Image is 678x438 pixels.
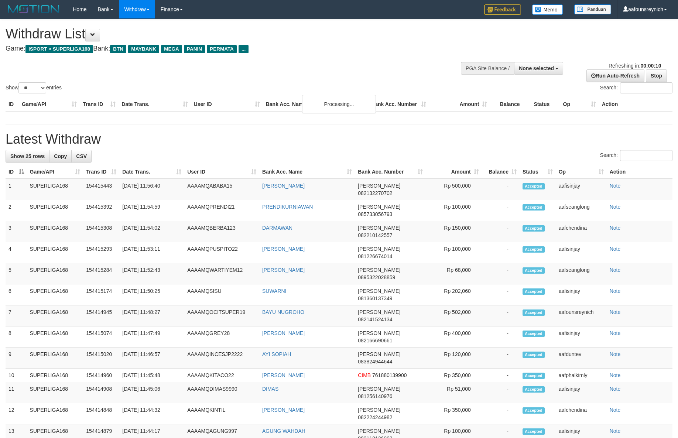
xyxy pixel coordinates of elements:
label: Show entries [6,82,62,93]
td: 154415174 [83,284,119,305]
span: Copy 082166690661 to clipboard [358,338,392,343]
span: Accepted [523,246,545,253]
td: 154415443 [83,179,119,200]
span: MAYBANK [128,45,159,53]
th: Action [599,97,672,111]
span: Copy 081360137349 to clipboard [358,295,392,301]
td: aafseanglong [556,200,607,221]
a: AYI SOPIAH [262,351,291,357]
td: AAAAMQABABA15 [184,179,259,200]
td: Rp 150,000 [426,221,482,242]
td: [DATE] 11:53:11 [119,242,184,263]
th: Amount: activate to sort column ascending [426,165,482,179]
th: Game/API: activate to sort column ascending [27,165,83,179]
span: [PERSON_NAME] [358,309,400,315]
td: AAAAMQKINTIL [184,403,259,424]
td: Rp 502,000 [426,305,482,326]
td: aafounsreynich [556,305,607,326]
td: - [482,348,520,369]
a: [PERSON_NAME] [262,267,305,273]
td: 5 [6,263,27,284]
td: 6 [6,284,27,305]
td: SUPERLIGA168 [27,403,83,424]
span: Accepted [523,183,545,189]
td: 154414908 [83,382,119,403]
td: aafisinjay [556,382,607,403]
td: 12 [6,403,27,424]
span: Copy 085733056793 to clipboard [358,211,392,217]
a: Note [610,428,621,434]
img: Feedback.jpg [484,4,521,15]
td: AAAAMQWARTIYEM12 [184,263,259,284]
span: Accepted [523,225,545,232]
th: Op [560,97,599,111]
span: [PERSON_NAME] [358,428,400,434]
th: Date Trans.: activate to sort column ascending [119,165,184,179]
a: Note [610,246,621,252]
a: [PERSON_NAME] [262,407,305,413]
span: ... [239,45,249,53]
td: 7 [6,305,27,326]
td: Rp 202,060 [426,284,482,305]
td: 154415284 [83,263,119,284]
td: 154414960 [83,369,119,382]
td: aafchendina [556,403,607,424]
span: MEGA [161,45,182,53]
span: Accepted [523,309,545,316]
th: ID [6,97,19,111]
td: 154415392 [83,200,119,221]
td: - [482,200,520,221]
td: Rp 350,000 [426,403,482,424]
th: Game/API [19,97,80,111]
td: aafchendina [556,221,607,242]
td: aafisinjay [556,179,607,200]
th: Action [607,165,672,179]
h4: Game: Bank: [6,45,445,52]
span: Accepted [523,288,545,295]
td: 2 [6,200,27,221]
td: 154415074 [83,326,119,348]
td: [DATE] 11:52:43 [119,263,184,284]
td: Rp 68,000 [426,263,482,284]
a: PRENDIKURNIAWAN [262,204,313,210]
td: Rp 51,000 [426,382,482,403]
span: Accepted [523,407,545,414]
a: Run Auto-Refresh [586,69,644,82]
a: Note [610,225,621,231]
span: Accepted [523,352,545,358]
a: AGUNG WAHDAH [262,428,305,434]
a: DARMAWAN [262,225,292,231]
td: 4 [6,242,27,263]
td: - [482,403,520,424]
td: aafisinjay [556,284,607,305]
td: SUPERLIGA168 [27,242,83,263]
a: Note [610,407,621,413]
img: Button%20Memo.svg [532,4,563,15]
span: Copy 082141524134 to clipboard [358,316,392,322]
span: CSV [76,153,87,159]
td: aafduntev [556,348,607,369]
span: Copy 083824944644 to clipboard [358,359,392,365]
a: Stop [646,69,667,82]
td: Rp 100,000 [426,200,482,221]
span: [PERSON_NAME] [358,351,400,357]
th: Status [531,97,560,111]
th: Date Trans. [119,97,191,111]
span: Copy 082210142557 to clipboard [358,232,392,238]
span: Accepted [523,373,545,379]
td: 1 [6,179,27,200]
td: - [482,369,520,382]
td: 9 [6,348,27,369]
span: Refreshing in: [609,63,661,69]
td: [DATE] 11:46:57 [119,348,184,369]
td: SUPERLIGA168 [27,369,83,382]
h1: Latest Withdraw [6,132,672,147]
td: [DATE] 11:54:59 [119,200,184,221]
a: Note [610,309,621,315]
span: Copy 082224244982 to clipboard [358,414,392,420]
td: SUPERLIGA168 [27,348,83,369]
button: None selected [514,62,563,75]
input: Search: [620,150,672,161]
td: AAAAMQDIMAS9990 [184,382,259,403]
a: Note [610,330,621,336]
